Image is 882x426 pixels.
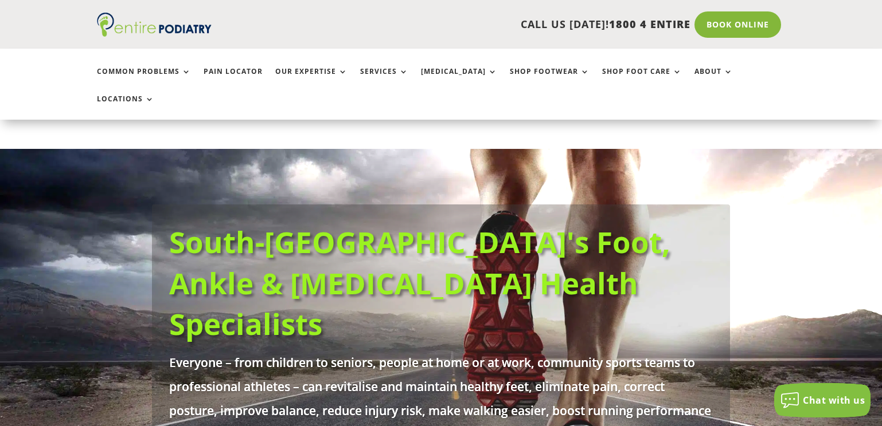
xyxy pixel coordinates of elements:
a: About [694,68,733,92]
a: Locations [97,95,154,120]
a: Services [360,68,408,92]
a: [MEDICAL_DATA] [421,68,497,92]
button: Chat with us [774,383,871,417]
a: South-[GEOGRAPHIC_DATA]'s Foot, Ankle & [MEDICAL_DATA] Health Specialists [169,222,670,344]
a: Shop Foot Care [602,68,682,92]
a: Book Online [694,11,781,38]
span: 1800 4 ENTIRE [609,17,690,31]
a: Shop Footwear [510,68,590,92]
a: Pain Locator [204,68,263,92]
p: CALL US [DATE]! [256,17,690,32]
a: Our Expertise [275,68,348,92]
a: Common Problems [97,68,191,92]
img: logo (1) [97,13,212,37]
span: Chat with us [803,394,865,407]
a: Entire Podiatry [97,27,212,39]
